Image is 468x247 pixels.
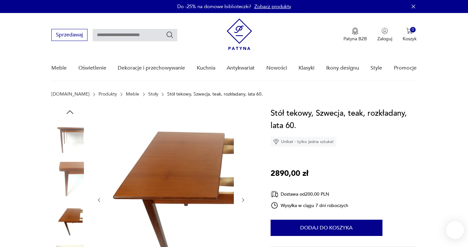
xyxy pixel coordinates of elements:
[406,28,413,34] img: Ikona koszyka
[51,92,89,97] a: [DOMAIN_NAME]
[271,190,278,198] img: Ikona dostawy
[51,203,88,240] img: Zdjęcie produktu Stół tekowy, Szwecja, teak, rozkładany, lata 60.
[403,28,417,42] button: 0Koszyk
[271,201,349,209] div: Wysyłka w ciągu 7 dni roboczych
[126,92,139,97] a: Meble
[326,56,359,81] a: Ikony designu
[352,28,358,35] img: Ikona medalu
[99,92,117,97] a: Produkty
[266,56,287,81] a: Nowości
[271,167,308,180] p: 2890,00 zł
[271,190,349,198] div: Dostawa od 200,00 PLN
[271,220,382,236] button: Dodaj do koszyka
[51,162,88,199] img: Zdjęcie produktu Stół tekowy, Szwecja, teak, rozkładany, lata 60.
[118,56,185,81] a: Dekoracje i przechowywanie
[410,27,416,32] div: 0
[177,3,251,10] p: Do -25% na domowe biblioteczki!
[343,28,367,42] button: Patyna B2B
[299,56,314,81] a: Klasyki
[254,3,291,10] a: Zobacz produkty
[167,92,263,97] p: Stół tekowy, Szwecja, teak, rozkładany, lata 60.
[271,107,417,132] h1: Stół tekowy, Szwecja, teak, rozkładany, lata 60.
[148,92,158,97] a: Stoły
[51,33,87,38] a: Sprzedawaj
[446,221,464,239] iframe: Smartsupp widget button
[197,56,215,81] a: Kuchnia
[377,36,392,42] p: Zaloguj
[343,28,367,42] a: Ikona medaluPatyna B2B
[227,19,252,50] img: Patyna - sklep z meblami i dekoracjami vintage
[377,28,392,42] button: Zaloguj
[78,56,106,81] a: Oświetlenie
[394,56,417,81] a: Promocje
[51,56,67,81] a: Meble
[166,31,174,39] button: Szukaj
[271,137,336,147] div: Unikat - tylko jedna sztuka!
[51,29,87,41] button: Sprzedawaj
[273,139,279,145] img: Ikona diamentu
[343,36,367,42] p: Patyna B2B
[227,56,255,81] a: Antykwariat
[381,28,388,34] img: Ikonka użytkownika
[51,120,88,157] img: Zdjęcie produktu Stół tekowy, Szwecja, teak, rozkładany, lata 60.
[370,56,382,81] a: Style
[403,36,417,42] p: Koszyk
